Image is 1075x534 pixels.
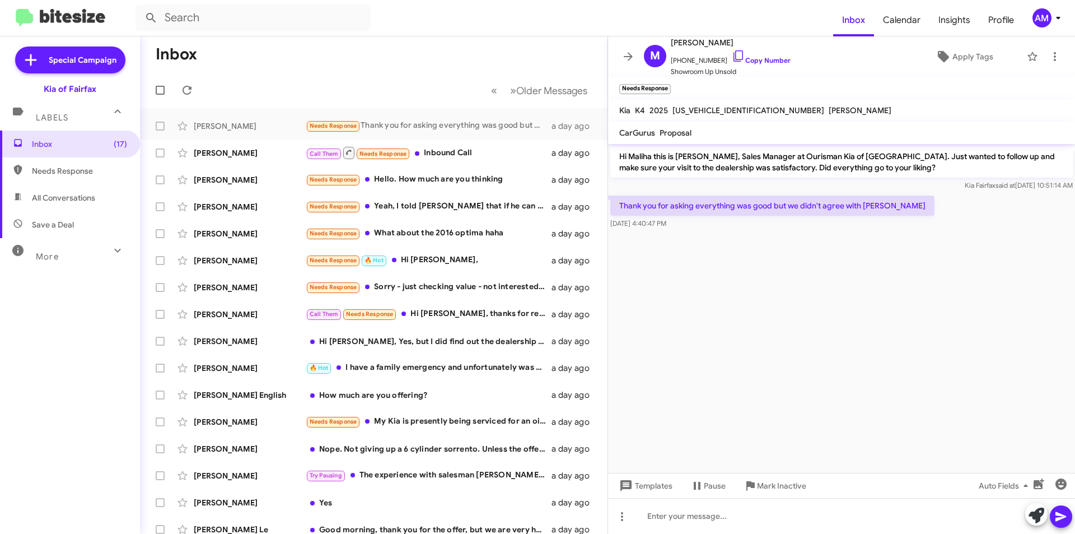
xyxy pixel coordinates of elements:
span: » [510,83,516,97]
div: [PERSON_NAME] [194,416,306,428]
div: a day ago [551,282,599,293]
span: Proposal [660,128,691,138]
div: a day ago [551,309,599,320]
div: [PERSON_NAME] [194,120,306,132]
div: What about the 2016 optima haha [306,227,551,240]
p: Hi Maliha this is [PERSON_NAME], Sales Manager at Ourisman Kia of [GEOGRAPHIC_DATA]. Just wanted ... [610,146,1073,178]
button: Apply Tags [906,47,1021,67]
span: « [491,83,497,97]
div: Inbound Call [306,146,551,160]
div: a day ago [551,255,599,266]
button: Mark Inactive [735,476,815,496]
div: Hi [PERSON_NAME], [306,254,551,267]
span: Needs Response [310,418,357,425]
span: [PHONE_NUMBER] [671,49,791,66]
span: K4 [635,105,645,115]
div: [PERSON_NAME] [194,255,306,266]
span: CarGurus [619,128,655,138]
div: The experience with salesman [PERSON_NAME] was comfortable and he was very understanding about my... [306,469,551,482]
div: Hi [PERSON_NAME], thanks for reaching out. If you offered enough is the key part. Let's schedule ... [306,308,551,321]
span: [DATE] 4:40:47 PM [610,219,666,227]
div: a day ago [551,389,599,401]
div: I have a family emergency and unfortunately was unable to keep my appointment this morning. I inf... [306,361,551,374]
div: a day ago [551,120,599,132]
span: Call Them [310,310,339,318]
div: a day ago [551,336,599,347]
a: Insights [929,4,979,36]
div: How much are you offering? [306,389,551,401]
span: [PERSON_NAME] [671,36,791,49]
a: Calendar [874,4,929,36]
span: said at [995,181,1015,189]
div: Hello. How much are you thinking [306,173,551,186]
div: a day ago [551,147,599,159]
a: Copy Number [732,56,791,64]
span: Needs Response [32,165,127,177]
button: Templates [608,476,681,496]
div: My Kia is presently being serviced for an oil consumption issue. Would you still be interested in... [306,415,551,428]
div: a day ago [551,228,599,239]
div: a day ago [551,174,599,185]
div: a day ago [551,363,599,374]
button: Auto Fields [970,476,1041,496]
span: Needs Response [346,310,394,318]
span: Call Them [310,150,339,157]
span: Needs Response [310,284,357,291]
span: Inbox [32,138,127,150]
span: Kia [619,105,630,115]
div: [PERSON_NAME] [194,497,306,508]
h1: Inbox [156,45,197,63]
span: [US_VEHICLE_IDENTIFICATION_NUMBER] [672,105,824,115]
div: AM [1032,8,1051,27]
span: Showroom Up Unsold [671,66,791,77]
div: Yes [306,497,551,508]
span: Save a Deal [32,219,74,230]
div: [PERSON_NAME] [194,228,306,239]
span: Pause [704,476,726,496]
div: [PERSON_NAME] [194,147,306,159]
span: 🔥 Hot [364,257,384,264]
div: Sorry - just checking value - not interested in trading my car - plan to keep it for the next 5 y... [306,281,551,294]
input: Search [135,4,371,31]
span: Needs Response [310,203,357,210]
span: M [650,47,660,65]
div: Thank you for asking everything was good but we didn't agree with [PERSON_NAME] [306,119,551,132]
span: Templates [617,476,672,496]
span: Older Messages [516,85,587,97]
div: a day ago [551,443,599,454]
span: 🔥 Hot [310,364,329,372]
a: Inbox [833,4,874,36]
span: (17) [114,138,127,150]
div: a day ago [551,470,599,481]
span: Auto Fields [979,476,1032,496]
span: Needs Response [310,122,357,129]
small: Needs Response [619,84,671,94]
p: Thank you for asking everything was good but we didn't agree with [PERSON_NAME] [610,196,934,216]
div: [PERSON_NAME] [194,363,306,374]
div: [PERSON_NAME] English [194,389,306,401]
div: Hi [PERSON_NAME], Yes, but I did find out the dealership payoff amount is $31,495. would you be a... [306,336,551,347]
div: [PERSON_NAME] [194,201,306,212]
span: Try Pausing [310,472,342,479]
a: Profile [979,4,1023,36]
div: [PERSON_NAME] [194,336,306,347]
span: Apply Tags [952,47,993,67]
button: Pause [681,476,735,496]
span: [PERSON_NAME] [829,105,891,115]
span: Labels [36,113,68,123]
div: [PERSON_NAME] [194,470,306,481]
span: 2025 [649,105,668,115]
div: Yeah, I told [PERSON_NAME] that if he can source a newer (2023+) green, blue, or black telluride ... [306,200,551,213]
a: Special Campaign [15,47,125,73]
button: Next [503,79,594,102]
span: Mark Inactive [757,476,806,496]
div: a day ago [551,497,599,508]
nav: Page navigation example [485,79,594,102]
div: [PERSON_NAME] [194,174,306,185]
div: a day ago [551,201,599,212]
span: More [36,252,59,262]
